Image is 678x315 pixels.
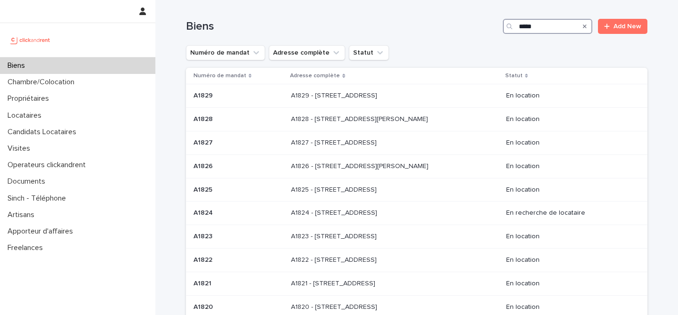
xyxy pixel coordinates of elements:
p: A1829 [194,90,215,100]
p: En location [506,162,632,170]
p: En location [506,280,632,288]
tr: A1825A1825 A1825 - [STREET_ADDRESS]A1825 - [STREET_ADDRESS] En location [186,178,647,202]
tr: A1826A1826 A1826 - [STREET_ADDRESS][PERSON_NAME]A1826 - [STREET_ADDRESS][PERSON_NAME] En location [186,154,647,178]
p: A1822 - [STREET_ADDRESS] [291,254,379,264]
p: En location [506,303,632,311]
p: A1823 - [STREET_ADDRESS] [291,231,379,241]
p: A1827 [194,137,215,147]
button: Adresse complète [269,45,345,60]
p: A1825 - 9 rue Rosignano Marittimo, Champigny-sur-Marne 94500 [291,184,379,194]
p: Candidats Locataires [4,128,84,137]
p: A1823 [194,231,214,241]
tr: A1823A1823 A1823 - [STREET_ADDRESS]A1823 - [STREET_ADDRESS] En location [186,225,647,249]
p: En recherche de locataire [506,209,632,217]
p: Documents [4,177,53,186]
tr: A1821A1821 A1821 - [STREET_ADDRESS]A1821 - [STREET_ADDRESS] En location [186,272,647,295]
p: Biens [4,61,32,70]
p: A1821 - 216 boulevard de Stalingrad, Champigny-sur-Marne 94500 [291,278,377,288]
p: Operateurs clickandrent [4,161,93,170]
p: A1820 [194,301,215,311]
p: Apporteur d'affaires [4,227,81,236]
p: A1828 - [STREET_ADDRESS][PERSON_NAME] [291,113,430,123]
img: UCB0brd3T0yccxBKYDjQ [8,31,53,49]
tr: A1828A1828 A1828 - [STREET_ADDRESS][PERSON_NAME]A1828 - [STREET_ADDRESS][PERSON_NAME] En location [186,108,647,131]
p: Artisans [4,210,42,219]
p: Sinch - Téléphone [4,194,73,203]
p: A1828 [194,113,215,123]
input: Search [503,19,592,34]
p: Freelances [4,243,50,252]
tr: A1827A1827 A1827 - [STREET_ADDRESS]A1827 - [STREET_ADDRESS] En location [186,131,647,154]
p: A1821 [194,278,213,288]
p: A1829 - [STREET_ADDRESS] [291,90,379,100]
p: Statut [505,71,523,81]
tr: A1824A1824 A1824 - [STREET_ADDRESS]A1824 - [STREET_ADDRESS] En recherche de locataire [186,202,647,225]
p: En location [506,186,632,194]
p: En location [506,256,632,264]
p: Locataires [4,111,49,120]
p: A1824 [194,207,215,217]
button: Statut [349,45,389,60]
span: Add New [613,23,641,30]
p: Adresse complète [290,71,340,81]
button: Numéro de mandat [186,45,265,60]
p: A1825 [194,184,214,194]
h1: Biens [186,20,499,33]
p: En location [506,115,632,123]
p: Chambre/Colocation [4,78,82,87]
p: A1820 - [STREET_ADDRESS] [291,301,379,311]
p: A1822 [194,254,214,264]
p: En location [506,92,632,100]
p: Propriétaires [4,94,56,103]
p: En location [506,139,632,147]
p: A1826 [194,161,215,170]
p: Visites [4,144,38,153]
p: En location [506,233,632,241]
p: A1824 - 3 Avenue du Marechal de Lattre de Tassigny, Toulouse 31400 [291,207,379,217]
tr: A1829A1829 A1829 - [STREET_ADDRESS]A1829 - [STREET_ADDRESS] En location [186,84,647,108]
tr: A1822A1822 A1822 - [STREET_ADDRESS]A1822 - [STREET_ADDRESS] En location [186,248,647,272]
p: A1827 - [STREET_ADDRESS] [291,137,379,147]
a: Add New [598,19,647,34]
p: Numéro de mandat [194,71,246,81]
p: A1826 - [STREET_ADDRESS][PERSON_NAME] [291,161,430,170]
